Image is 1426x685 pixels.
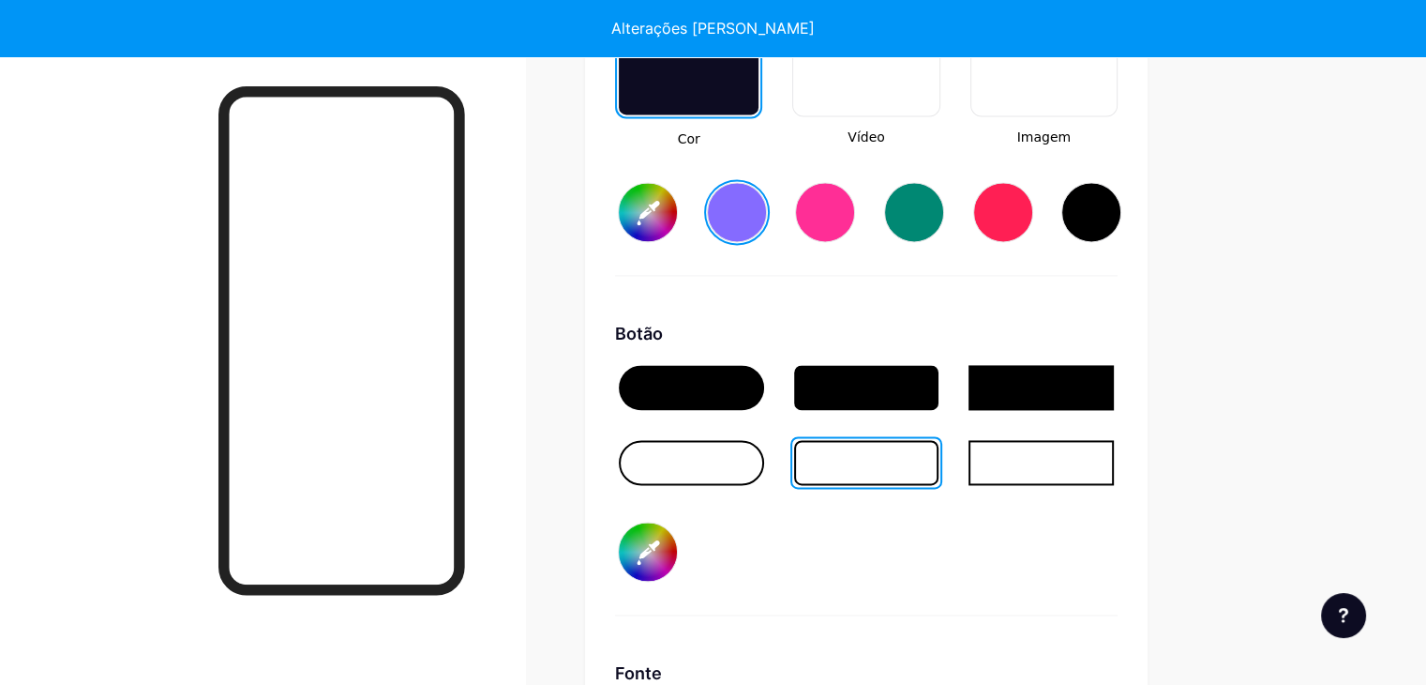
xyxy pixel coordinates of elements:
[611,19,815,38] font: Alterações [PERSON_NAME]
[1017,129,1071,145] font: Imagem
[615,324,663,343] font: Botão
[678,131,700,146] font: Cor
[848,129,885,145] font: Vídeo
[615,663,662,683] font: Fonte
